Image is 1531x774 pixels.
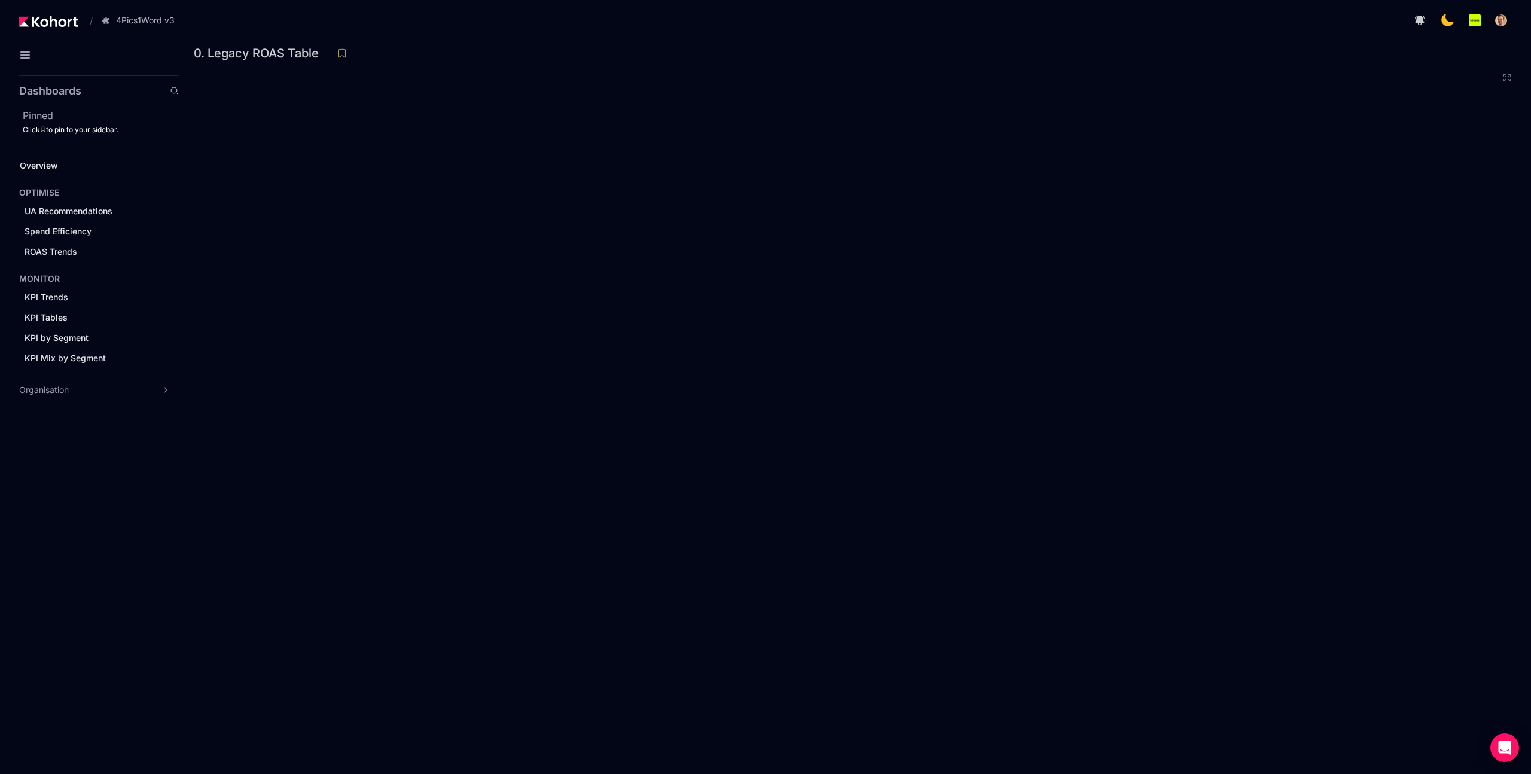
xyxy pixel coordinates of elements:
[25,246,77,257] span: ROAS Trends
[20,349,159,367] a: KPI Mix by Segment
[20,309,159,327] a: KPI Tables
[16,157,159,175] a: Overview
[19,16,78,27] img: Kohort logo
[95,10,187,31] button: 4Pics1Word v3
[20,160,58,170] span: Overview
[25,312,68,322] span: KPI Tables
[23,125,179,135] div: Click to pin to your sidebar.
[1490,733,1519,762] div: Open Intercom Messenger
[19,86,81,96] h2: Dashboards
[20,202,159,220] a: UA Recommendations
[1469,14,1481,26] img: logo_Lotum_Logo_20240521114851236074.png
[25,353,106,363] span: KPI Mix by Segment
[23,108,179,123] h2: Pinned
[20,243,159,261] a: ROAS Trends
[80,14,93,27] span: /
[1502,73,1512,83] button: Fullscreen
[25,206,112,216] span: UA Recommendations
[25,292,68,302] span: KPI Trends
[19,273,60,285] h4: MONITOR
[20,329,159,347] a: KPI by Segment
[19,384,69,396] span: Organisation
[194,47,326,59] h3: 0. Legacy ROAS Table
[25,226,92,236] span: Spend Efficiency
[20,288,159,306] a: KPI Trends
[25,333,89,343] span: KPI by Segment
[19,187,59,199] h4: OPTIMISE
[116,14,175,26] span: 4Pics1Word v3
[20,223,159,240] a: Spend Efficiency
